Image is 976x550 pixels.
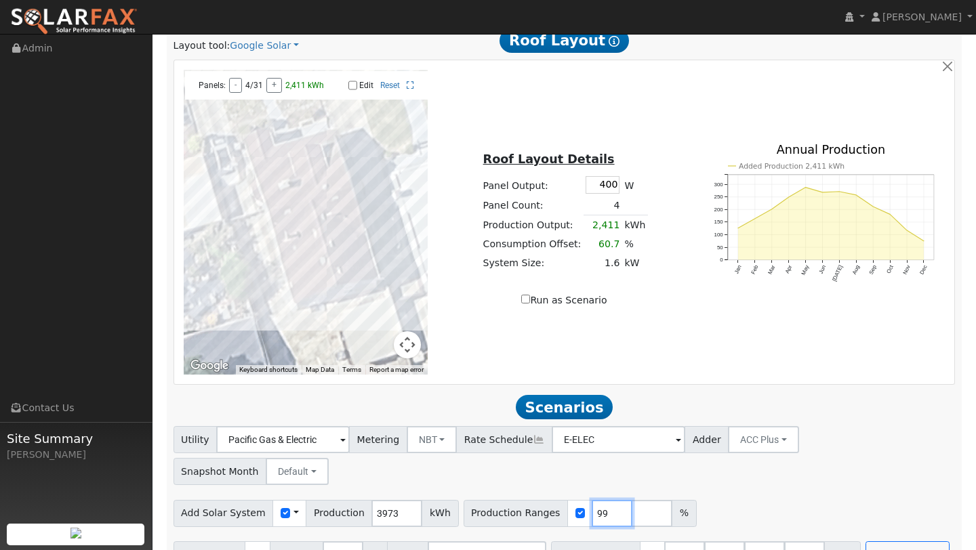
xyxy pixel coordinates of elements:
[800,264,811,276] text: May
[7,429,145,448] span: Site Summary
[886,264,895,275] text: Oct
[855,194,857,196] circle: onclick=""
[872,206,874,208] circle: onclick=""
[906,230,908,232] circle: onclick=""
[728,426,799,453] button: ACC Plus
[832,264,845,282] text: [DATE]
[516,395,613,419] span: Scenarios
[199,81,226,90] span: Panels:
[521,293,607,308] label: Run as Scenario
[422,500,458,527] span: kWh
[174,458,267,485] span: Snapshot Month
[481,196,584,215] td: Panel Count:
[733,264,743,275] text: Jan
[754,217,756,219] circle: onclick=""
[306,500,372,527] span: Production
[483,152,615,166] u: Roof Layout Details
[714,182,723,188] text: 300
[584,234,622,253] td: 60.7
[500,28,629,53] span: Roof Layout
[174,40,230,51] span: Layout tool:
[771,208,773,210] circle: onclick=""
[923,240,925,242] circle: onclick=""
[230,39,299,53] a: Google Solar
[239,365,298,375] button: Keyboard shortcuts
[584,196,622,215] td: 4
[187,357,232,375] a: Open this area in Google Maps (opens a new window)
[216,426,350,453] input: Select a Utility
[174,500,274,527] span: Add Solar System
[7,448,145,462] div: [PERSON_NAME]
[882,12,962,22] span: [PERSON_NAME]
[521,295,530,303] input: Run as Scenario
[672,500,696,527] span: %
[394,331,421,358] button: Map camera controls
[359,81,373,90] label: Edit
[552,426,685,453] input: Select a Rate Schedule
[717,245,723,251] text: 50
[784,264,794,274] text: Apr
[622,174,648,196] td: W
[609,36,619,47] i: Show Help
[349,426,407,453] span: Metering
[818,264,828,275] text: Jun
[739,162,845,171] text: Added Production 2,411 kWh
[174,426,218,453] span: Utility
[456,426,552,453] span: Rate Schedule
[407,81,414,90] a: Full Screen
[481,234,584,253] td: Consumption Offset:
[714,194,723,200] text: 250
[720,257,723,263] text: 0
[380,81,400,90] a: Reset
[266,78,282,93] button: +
[902,264,912,276] text: Nov
[464,500,568,527] span: Production Ranges
[481,254,584,273] td: System Size:
[622,254,648,273] td: kW
[584,254,622,273] td: 1.6
[714,219,723,226] text: 150
[407,426,457,453] button: NBT
[306,365,334,375] button: Map Data
[889,213,891,215] circle: onclick=""
[767,264,777,276] text: Mar
[737,227,739,229] circle: onclick=""
[714,232,723,238] text: 100
[285,81,324,90] span: 2,411 kWh
[622,215,648,235] td: kWh
[685,426,729,453] span: Adder
[481,174,584,196] td: Panel Output:
[481,215,584,235] td: Production Output:
[584,215,622,235] td: 2,411
[805,186,807,188] circle: onclick=""
[868,264,878,276] text: Sep
[919,264,929,276] text: Dec
[750,264,760,276] text: Feb
[788,196,790,198] circle: onclick=""
[187,357,232,375] img: Google
[342,366,361,373] a: Terms (opens in new tab)
[622,234,648,253] td: %
[245,81,263,90] span: 4/31
[70,528,81,538] img: retrieve
[821,191,823,193] circle: onclick=""
[714,207,723,213] text: 200
[266,458,329,485] button: Default
[369,366,424,373] a: Report a map error
[777,143,886,156] text: Annual Production
[851,264,861,276] text: Aug
[10,7,138,36] img: SolarFax
[838,190,840,192] circle: onclick=""
[229,78,242,93] button: -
